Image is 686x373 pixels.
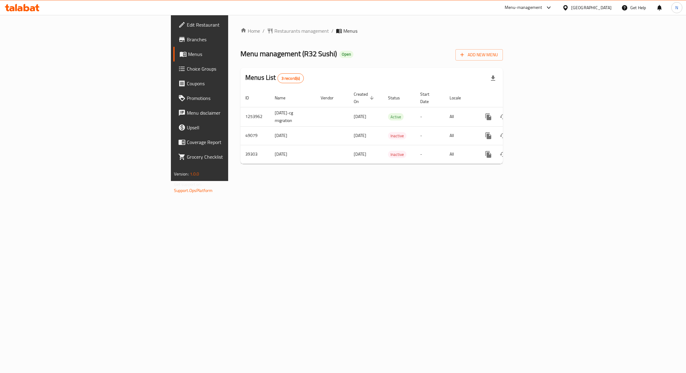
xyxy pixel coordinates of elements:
td: [DATE]-cg migration [270,107,316,126]
td: [DATE] [270,126,316,145]
span: Menus [343,27,357,35]
a: Restaurants management [267,27,329,35]
span: [DATE] [354,150,366,158]
span: Get support on: [174,180,202,188]
a: Grocery Checklist [173,150,285,164]
a: Coupons [173,76,285,91]
span: Choice Groups [187,65,281,72]
td: - [415,145,445,164]
span: Inactive [388,132,406,139]
div: Inactive [388,132,406,139]
span: Grocery Checklist [187,153,281,161]
li: / [331,27,334,35]
span: Edit Restaurant [187,21,281,28]
div: Total records count [277,73,304,83]
span: Locale [450,94,469,102]
span: Menu disclaimer [187,109,281,116]
button: Change Status [496,147,511,162]
span: Active [388,113,404,120]
button: Change Status [496,109,511,124]
span: Add New Menu [460,51,498,59]
h2: Menus List [245,73,304,83]
td: - [415,107,445,126]
a: Coverage Report [173,135,285,150]
nav: breadcrumb [240,27,503,35]
span: Vendor [321,94,341,102]
span: Inactive [388,151,406,158]
span: Name [275,94,293,102]
span: Open [339,52,353,57]
span: Coverage Report [187,138,281,146]
a: Menus [173,47,285,61]
span: Coupons [187,80,281,87]
a: Branches [173,32,285,47]
span: Restaurants management [274,27,329,35]
button: more [481,109,496,124]
div: [GEOGRAPHIC_DATA] [571,4,612,11]
div: Active [388,113,404,120]
span: Version: [174,170,189,178]
span: Menu management ( R32 Sushi ) [240,47,337,61]
span: Promotions [187,94,281,102]
td: All [445,107,476,126]
span: Created On [354,90,376,105]
table: enhanced table [240,89,545,164]
span: 3 record(s) [278,76,304,81]
a: Promotions [173,91,285,105]
a: Menu disclaimer [173,105,285,120]
button: Add New Menu [455,49,503,61]
span: 1.0.0 [190,170,199,178]
a: Support.OpsPlatform [174,186,213,194]
div: Export file [486,71,500,86]
div: Menu-management [505,4,542,11]
span: Start Date [420,90,437,105]
span: Branches [187,36,281,43]
td: All [445,145,476,164]
span: Status [388,94,408,102]
td: [DATE] [270,145,316,164]
td: - [415,126,445,145]
button: more [481,147,496,162]
th: Actions [476,89,545,107]
button: Change Status [496,128,511,143]
button: more [481,128,496,143]
span: [DATE] [354,113,366,120]
a: Choice Groups [173,61,285,76]
span: Menus [188,50,281,58]
span: Upsell [187,124,281,131]
a: Edit Restaurant [173,17,285,32]
div: Open [339,51,353,58]
span: ID [245,94,257,102]
span: N [675,4,678,11]
span: [DATE] [354,131,366,139]
td: All [445,126,476,145]
a: Upsell [173,120,285,135]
